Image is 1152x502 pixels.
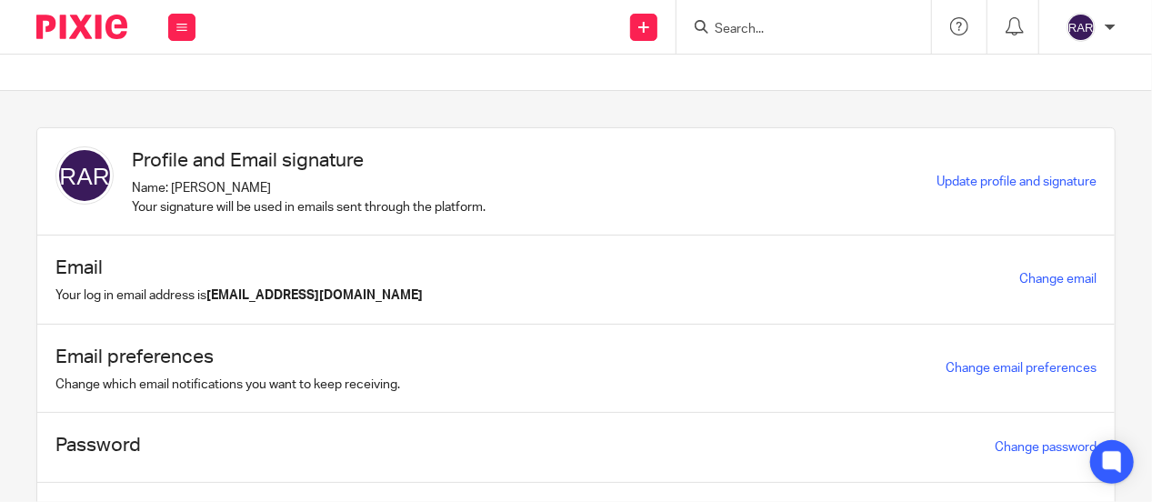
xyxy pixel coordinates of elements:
h1: Email [55,254,423,282]
h1: Profile and Email signature [132,146,486,175]
p: Name: [PERSON_NAME] Your signature will be used in emails sent through the platform. [132,179,486,216]
h1: Password [55,431,141,459]
a: Change email [1019,273,1097,286]
img: Pixie [36,15,127,39]
h1: Email preferences [55,343,400,371]
p: Change which email notifications you want to keep receiving. [55,376,400,394]
p: Your log in email address is [55,286,423,305]
input: Search [713,22,877,38]
a: Update profile and signature [937,176,1097,188]
img: svg%3E [1067,13,1096,42]
img: svg%3E [55,146,114,205]
a: Change password [995,441,1097,454]
a: Change email preferences [946,362,1097,375]
b: [EMAIL_ADDRESS][DOMAIN_NAME] [206,289,423,302]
